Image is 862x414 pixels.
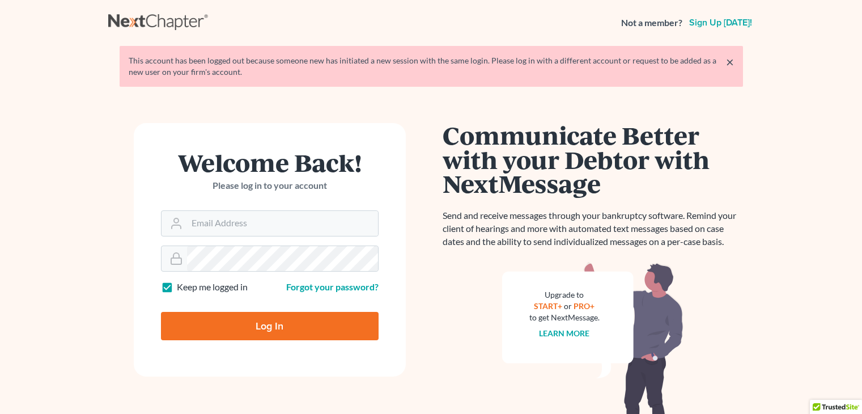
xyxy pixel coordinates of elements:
span: or [564,301,572,311]
p: Please log in to your account [161,179,379,192]
input: Email Address [187,211,378,236]
h1: Welcome Back! [161,150,379,175]
a: START+ [534,301,562,311]
a: Sign up [DATE]! [687,18,754,27]
p: Send and receive messages through your bankruptcy software. Remind your client of hearings and mo... [443,209,743,248]
div: Upgrade to [529,289,600,301]
label: Keep me logged in [177,281,248,294]
input: Log In [161,312,379,340]
a: PRO+ [574,301,595,311]
div: to get NextMessage. [529,312,600,323]
strong: Not a member? [621,16,682,29]
div: This account has been logged out because someone new has initiated a new session with the same lo... [129,55,734,78]
a: Forgot your password? [286,281,379,292]
h1: Communicate Better with your Debtor with NextMessage [443,123,743,196]
a: × [726,55,734,69]
a: Learn more [539,328,589,338]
